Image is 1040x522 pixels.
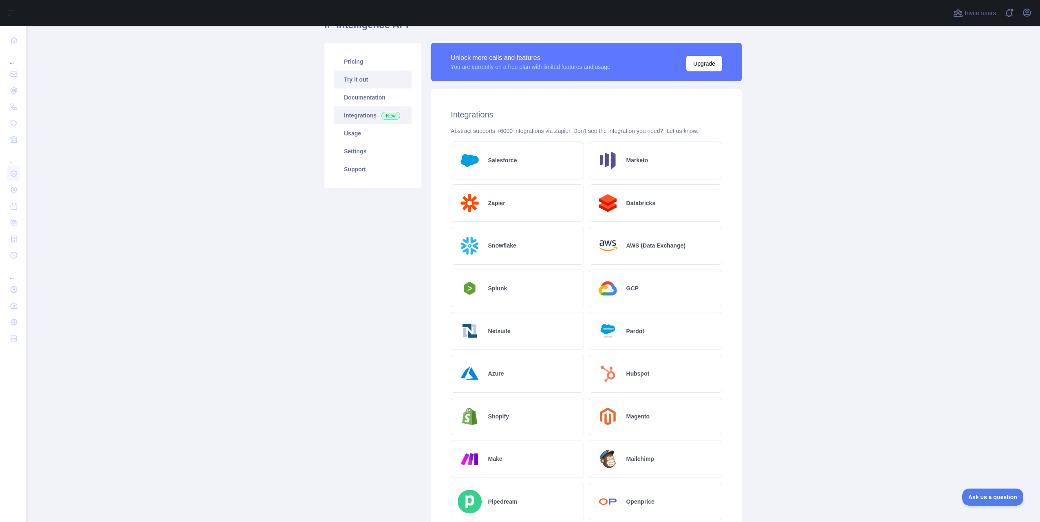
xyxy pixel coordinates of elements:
img: Logo [596,148,620,173]
img: Logo [458,405,482,429]
h2: GCP [626,284,639,292]
img: Logo [458,234,482,258]
img: Logo [458,279,482,297]
h2: Make [488,455,502,463]
div: Unlock more calls and features [451,53,610,63]
div: Abstract supports +6000 integrations via Zapier. Don't see the integration you need? [451,127,722,135]
h2: Integrations [451,109,722,120]
button: Upgrade [686,56,722,71]
img: Logo [458,490,482,514]
img: Logo [458,191,482,215]
h2: Shopify [488,412,509,420]
a: Integrations New [334,106,412,124]
h2: AWS (Data Exchange) [626,241,685,250]
img: Logo [458,148,482,173]
h2: Pardot [626,327,644,335]
div: ... [7,49,20,65]
img: Logo [596,490,620,514]
div: ... [7,264,20,281]
h2: Zapier [488,199,505,207]
img: Logo [596,276,620,301]
h2: Magento [626,412,650,420]
div: ... [7,148,20,165]
h2: Snowflake [488,241,516,250]
span: Invite users [965,9,996,18]
img: Logo [596,234,620,258]
h2: Azure [488,369,504,378]
h2: Pipedream [488,498,518,506]
img: Logo [596,405,620,429]
a: Support [334,160,412,178]
button: Invite users [952,7,998,20]
iframe: Toggle Customer Support [962,489,1024,506]
h2: Databricks [626,199,656,207]
h2: Netsuite [488,327,511,335]
span: New [381,112,400,120]
a: Settings [334,142,412,160]
h1: IP Intelligence API [324,18,742,38]
a: Pricing [334,53,412,71]
img: Logo [596,319,620,343]
div: You are currently on a free plan with limited features and usage [451,63,610,71]
img: Logo [596,447,620,471]
img: Logo [458,319,482,343]
h2: Openprice [626,498,654,506]
img: Logo [596,191,620,215]
img: Logo [458,362,482,386]
img: Logo [596,362,620,386]
a: Try it out [334,71,412,88]
h2: Marketo [626,156,648,164]
a: Documentation [334,88,412,106]
img: Logo [458,447,482,471]
h2: Hubspot [626,369,650,378]
h2: Mailchimp [626,455,654,463]
h2: Splunk [488,284,507,292]
a: Usage [334,124,412,142]
h2: Salesforce [488,156,517,164]
a: Let us know. [666,128,698,134]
